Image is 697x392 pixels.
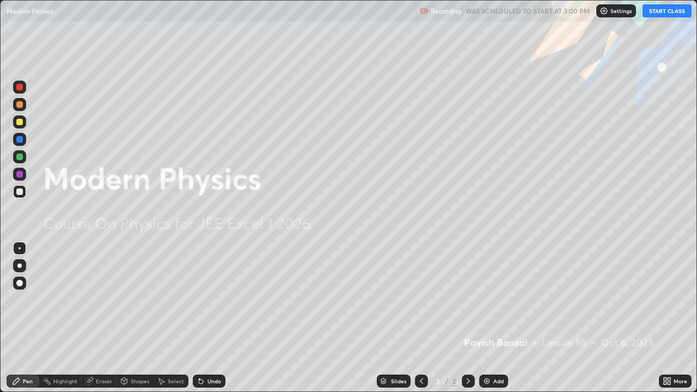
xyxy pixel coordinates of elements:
[451,376,457,386] div: 2
[432,378,443,384] div: 2
[445,378,449,384] div: /
[610,8,632,14] p: Settings
[207,378,221,384] div: Undo
[420,7,429,15] img: recording.375f2c34.svg
[643,4,692,17] button: START CLASS
[600,7,608,15] img: class-settings-icons
[482,377,491,385] img: add-slide-button
[7,7,53,15] p: Modern Physics
[466,6,590,16] h5: WAS SCHEDULED TO START AT 3:00 PM
[431,7,461,15] p: Recording
[168,378,184,384] div: Select
[131,378,149,384] div: Shapes
[96,378,112,384] div: Eraser
[53,378,77,384] div: Highlight
[23,378,33,384] div: Pen
[493,378,504,384] div: Add
[391,378,406,384] div: Slides
[674,378,687,384] div: More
